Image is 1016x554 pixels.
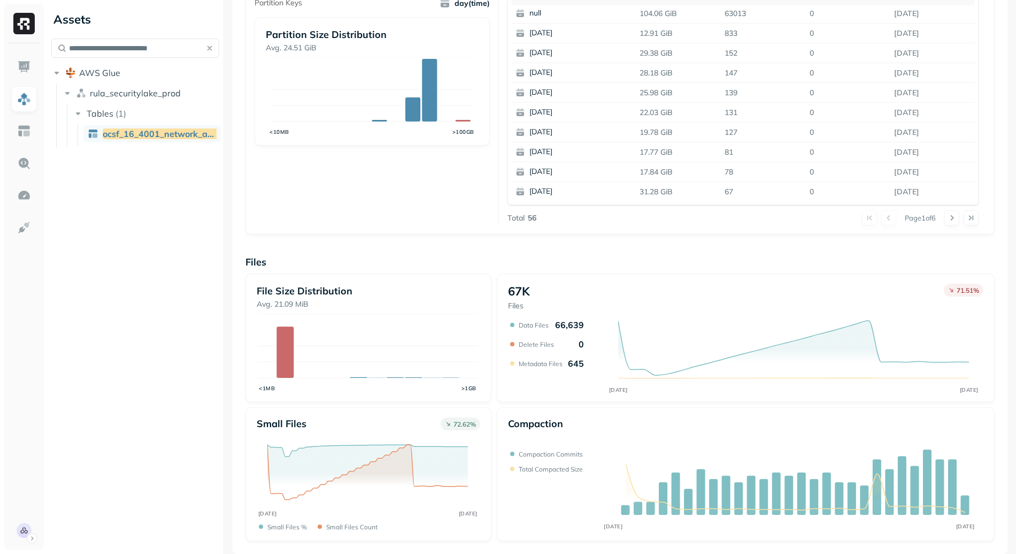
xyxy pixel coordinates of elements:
[529,8,633,19] p: null
[529,107,633,118] p: [DATE]
[635,84,720,102] p: 25.98 GiB
[805,44,890,63] p: 0
[270,128,289,135] tspan: <10MB
[452,128,474,135] tspan: >100GB
[508,284,530,299] p: 67K
[266,28,479,41] p: Partition Size Distribution
[259,385,275,392] tspan: <1MB
[805,123,890,142] p: 0
[17,221,31,234] img: Integrations
[529,67,633,78] p: [DATE]
[604,523,622,530] tspan: [DATE]
[116,108,126,119] p: ( 1 )
[635,24,720,43] p: 12.91 GiB
[62,85,220,102] button: rula_securitylake_prod
[890,4,975,23] p: Oct 12, 2025
[103,128,232,139] span: ocsf_16_4001_network_activity
[720,163,805,181] p: 78
[609,386,628,393] tspan: [DATE]
[266,43,479,53] p: Avg. 24.51 GiB
[635,143,720,162] p: 17.77 GiB
[511,63,637,82] button: [DATE]
[555,320,584,330] p: 66,639
[890,103,975,122] p: Sep 29, 2025
[257,299,480,309] p: Avg. 21.09 MiB
[890,183,975,201] p: Oct 8, 2025
[17,60,31,74] img: Dashboard
[805,84,890,102] p: 0
[635,44,720,63] p: 29.38 GiB
[956,523,975,530] tspan: [DATE]
[635,163,720,181] p: 17.84 GiB
[76,88,87,98] img: namespace
[528,213,536,223] p: 56
[511,182,637,201] button: [DATE]
[51,64,219,81] button: AWS Glue
[88,128,98,139] img: table
[73,105,220,122] button: Tables(1)
[519,450,583,458] p: Compaction commits
[519,340,554,348] p: Delete Files
[960,386,979,393] tspan: [DATE]
[519,465,583,473] p: Total compacted size
[635,103,720,122] p: 22.03 GiB
[245,256,995,268] p: Files
[79,67,120,78] span: AWS Glue
[720,183,805,201] p: 67
[720,24,805,43] p: 833
[17,523,32,538] img: Rula
[720,123,805,142] p: 127
[890,44,975,63] p: Sep 25, 2025
[511,43,637,63] button: [DATE]
[720,4,805,23] p: 63013
[635,123,720,142] p: 19.78 GiB
[65,67,76,78] img: root
[805,24,890,43] p: 0
[461,385,476,392] tspan: >1GB
[511,142,637,162] button: [DATE]
[579,339,584,350] p: 0
[511,103,637,122] button: [DATE]
[635,64,720,82] p: 28.18 GiB
[508,418,563,430] p: Compaction
[720,103,805,122] p: 131
[529,127,633,138] p: [DATE]
[529,87,633,98] p: [DATE]
[905,213,936,223] p: Page 1 of 6
[508,301,530,311] p: Files
[458,510,477,517] tspan: [DATE]
[805,143,890,162] p: 0
[805,103,890,122] p: 0
[519,360,563,368] p: Metadata Files
[453,420,476,428] p: 72.62 %
[805,4,890,23] p: 0
[635,183,720,201] p: 31.28 GiB
[635,4,720,23] p: 104.06 GiB
[890,143,975,162] p: Sep 26, 2025
[529,166,633,177] p: [DATE]
[90,88,181,98] span: rula_securitylake_prod
[511,123,637,142] button: [DATE]
[511,83,637,102] button: [DATE]
[87,108,113,119] span: Tables
[568,358,584,369] p: 645
[529,147,633,157] p: [DATE]
[805,163,890,181] p: 0
[17,124,31,138] img: Asset Explorer
[529,28,633,39] p: [DATE]
[720,84,805,102] p: 139
[258,510,276,517] tspan: [DATE]
[720,143,805,162] p: 81
[507,213,525,223] p: Total
[267,523,307,531] p: Small files %
[511,4,637,23] button: null
[720,64,805,82] p: 147
[529,48,633,58] p: [DATE]
[17,92,31,106] img: Assets
[257,285,480,297] p: File Size Distribution
[890,24,975,43] p: Oct 12, 2025
[326,523,378,531] p: Small files count
[257,418,306,430] p: Small files
[17,188,31,202] img: Optimization
[13,13,35,34] img: Ryft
